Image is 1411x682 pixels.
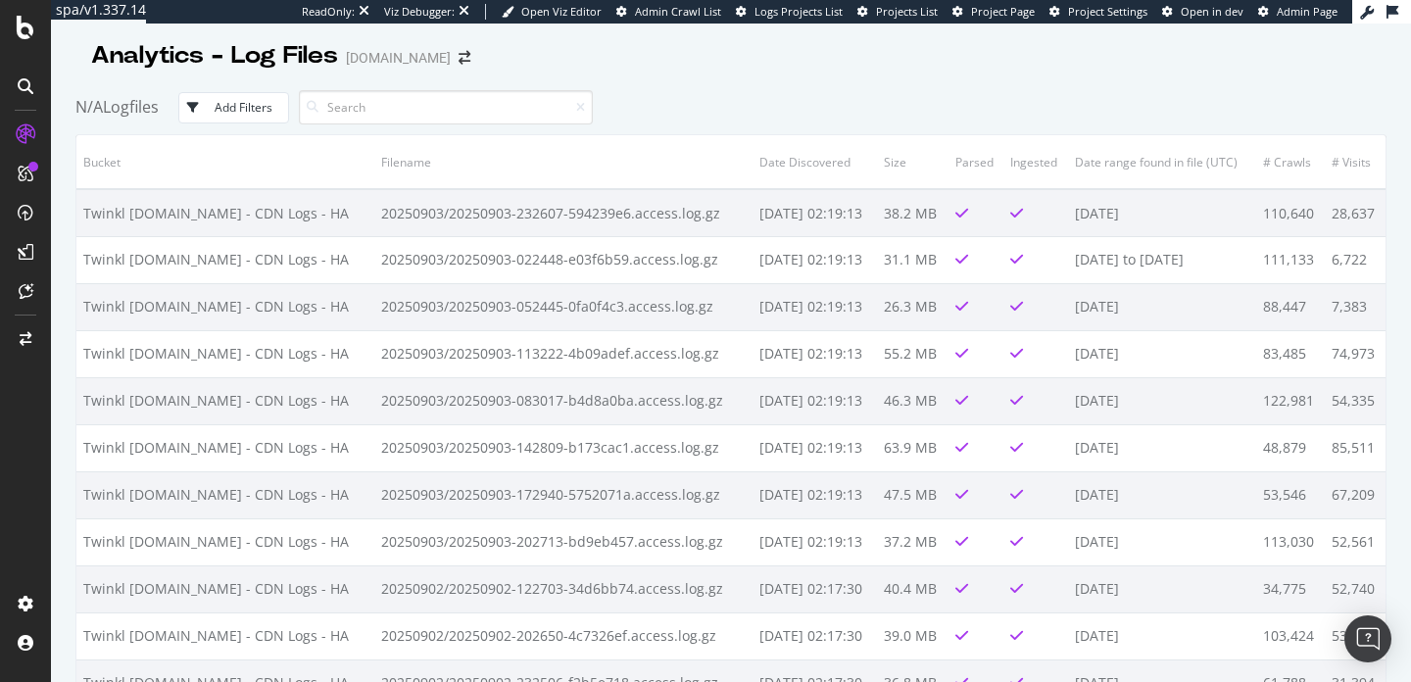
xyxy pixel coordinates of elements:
td: 54,335 [1325,377,1386,424]
td: [DATE] [1068,330,1256,377]
td: 47.5 MB [877,471,948,518]
td: 39.0 MB [877,612,948,659]
span: Logfiles [103,96,159,118]
td: 103,424 [1256,612,1325,659]
td: 53,546 [1256,471,1325,518]
td: [DATE] [1068,612,1256,659]
th: Filename [374,135,754,189]
span: Project Page [971,4,1035,19]
td: [DATE] 02:19:13 [753,377,877,424]
a: Project Settings [1049,4,1147,20]
span: Open in dev [1181,4,1243,19]
td: 26.3 MB [877,283,948,330]
td: 20250903/20250903-113222-4b09adef.access.log.gz [374,330,754,377]
td: 85,511 [1325,424,1386,471]
th: Date Discovered [753,135,877,189]
td: 28,637 [1325,189,1386,236]
div: [DOMAIN_NAME] [346,48,451,68]
td: [DATE] 02:19:13 [753,330,877,377]
span: N/A [75,96,103,118]
td: 83,485 [1256,330,1325,377]
span: Project Settings [1068,4,1147,19]
td: [DATE] 02:19:13 [753,518,877,565]
td: 31.1 MB [877,236,948,283]
th: Size [877,135,948,189]
td: [DATE] [1068,518,1256,565]
td: Twinkl [DOMAIN_NAME] - CDN Logs - HA [76,283,374,330]
a: Projects List [857,4,938,20]
td: [DATE] 02:19:13 [753,471,877,518]
td: 20250902/20250902-122703-34d6bb74.access.log.gz [374,565,754,612]
td: 20250903/20250903-083017-b4d8a0ba.access.log.gz [374,377,754,424]
span: Projects List [876,4,938,19]
a: Open Viz Editor [502,4,602,20]
th: # Visits [1325,135,1386,189]
td: 74,973 [1325,330,1386,377]
a: Logs Projects List [736,4,843,20]
td: [DATE] 02:17:30 [753,612,877,659]
td: 52,561 [1325,518,1386,565]
div: arrow-right-arrow-left [459,51,470,65]
td: 110,640 [1256,189,1325,236]
td: [DATE] 02:19:13 [753,283,877,330]
span: Admin Page [1277,4,1338,19]
td: 122,981 [1256,377,1325,424]
td: Twinkl [DOMAIN_NAME] - CDN Logs - HA [76,377,374,424]
a: Project Page [952,4,1035,20]
td: [DATE] 02:19:13 [753,424,877,471]
td: 20250903/20250903-232607-594239e6.access.log.gz [374,189,754,236]
td: 20250903/20250903-022448-e03f6b59.access.log.gz [374,236,754,283]
td: 111,133 [1256,236,1325,283]
span: Logs Projects List [754,4,843,19]
td: 34,775 [1256,565,1325,612]
td: 88,447 [1256,283,1325,330]
td: [DATE] [1068,424,1256,471]
td: 63.9 MB [877,424,948,471]
td: 46.3 MB [877,377,948,424]
td: 37.2 MB [877,518,948,565]
button: Add Filters [178,92,289,123]
td: Twinkl [DOMAIN_NAME] - CDN Logs - HA [76,330,374,377]
th: Date range found in file (UTC) [1068,135,1256,189]
td: 55.2 MB [877,330,948,377]
td: 7,383 [1325,283,1386,330]
td: 67,209 [1325,471,1386,518]
td: 53,964 [1325,612,1386,659]
td: [DATE] [1068,189,1256,236]
th: # Crawls [1256,135,1325,189]
td: 40.4 MB [877,565,948,612]
td: 20250903/20250903-172940-5752071a.access.log.gz [374,471,754,518]
th: Bucket [76,135,374,189]
td: Twinkl [DOMAIN_NAME] - CDN Logs - HA [76,565,374,612]
td: 20250903/20250903-142809-b173cac1.access.log.gz [374,424,754,471]
td: [DATE] 02:17:30 [753,565,877,612]
td: 113,030 [1256,518,1325,565]
td: 20250903/20250903-202713-bd9eb457.access.log.gz [374,518,754,565]
a: Admin Page [1258,4,1338,20]
td: Twinkl [DOMAIN_NAME] - CDN Logs - HA [76,471,374,518]
div: Open Intercom Messenger [1344,615,1391,662]
td: 20250903/20250903-052445-0fa0f4c3.access.log.gz [374,283,754,330]
div: Analytics - Log Files [91,39,338,73]
td: [DATE] [1068,565,1256,612]
td: [DATE] to [DATE] [1068,236,1256,283]
td: Twinkl [DOMAIN_NAME] - CDN Logs - HA [76,189,374,236]
div: Viz Debugger: [384,4,455,20]
td: 48,879 [1256,424,1325,471]
span: Open Viz Editor [521,4,602,19]
td: [DATE] [1068,377,1256,424]
input: Search [299,90,593,124]
td: [DATE] [1068,471,1256,518]
td: Twinkl [DOMAIN_NAME] - CDN Logs - HA [76,424,374,471]
div: ReadOnly: [302,4,355,20]
td: Twinkl [DOMAIN_NAME] - CDN Logs - HA [76,236,374,283]
td: [DATE] 02:19:13 [753,189,877,236]
td: Twinkl [DOMAIN_NAME] - CDN Logs - HA [76,518,374,565]
td: 52,740 [1325,565,1386,612]
td: 38.2 MB [877,189,948,236]
td: [DATE] 02:19:13 [753,236,877,283]
div: Add Filters [215,99,272,116]
td: 6,722 [1325,236,1386,283]
th: Ingested [1003,135,1068,189]
th: Parsed [949,135,1003,189]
